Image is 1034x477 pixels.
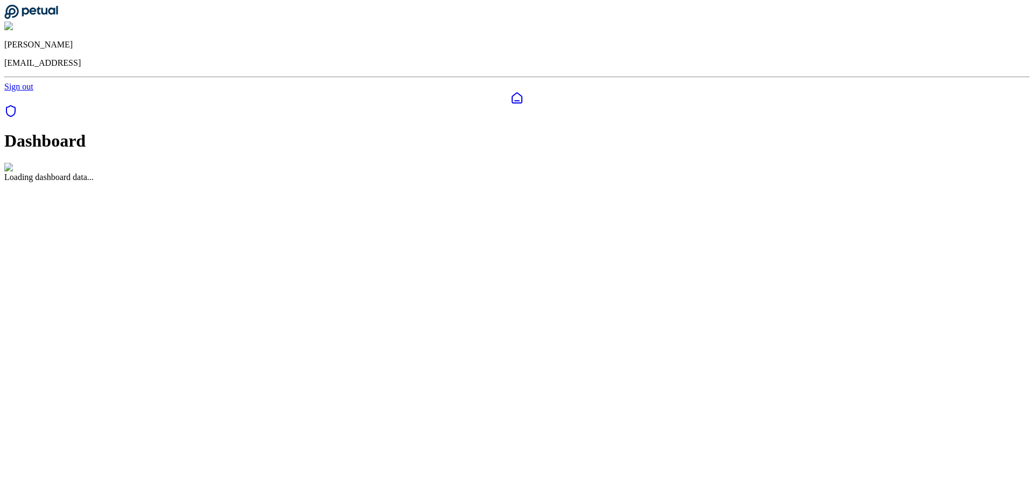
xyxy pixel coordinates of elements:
[4,163,31,172] img: Logo
[4,58,1030,68] p: [EMAIL_ADDRESS]
[4,92,1030,105] a: Dashboard
[4,12,58,21] a: Go to Dashboard
[4,172,1030,182] div: Loading dashboard data...
[4,105,1030,120] a: SOC
[4,40,1030,50] p: [PERSON_NAME]
[4,82,33,91] a: Sign out
[4,22,56,31] img: Snir Kodesh
[4,131,1030,151] h1: Dashboard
